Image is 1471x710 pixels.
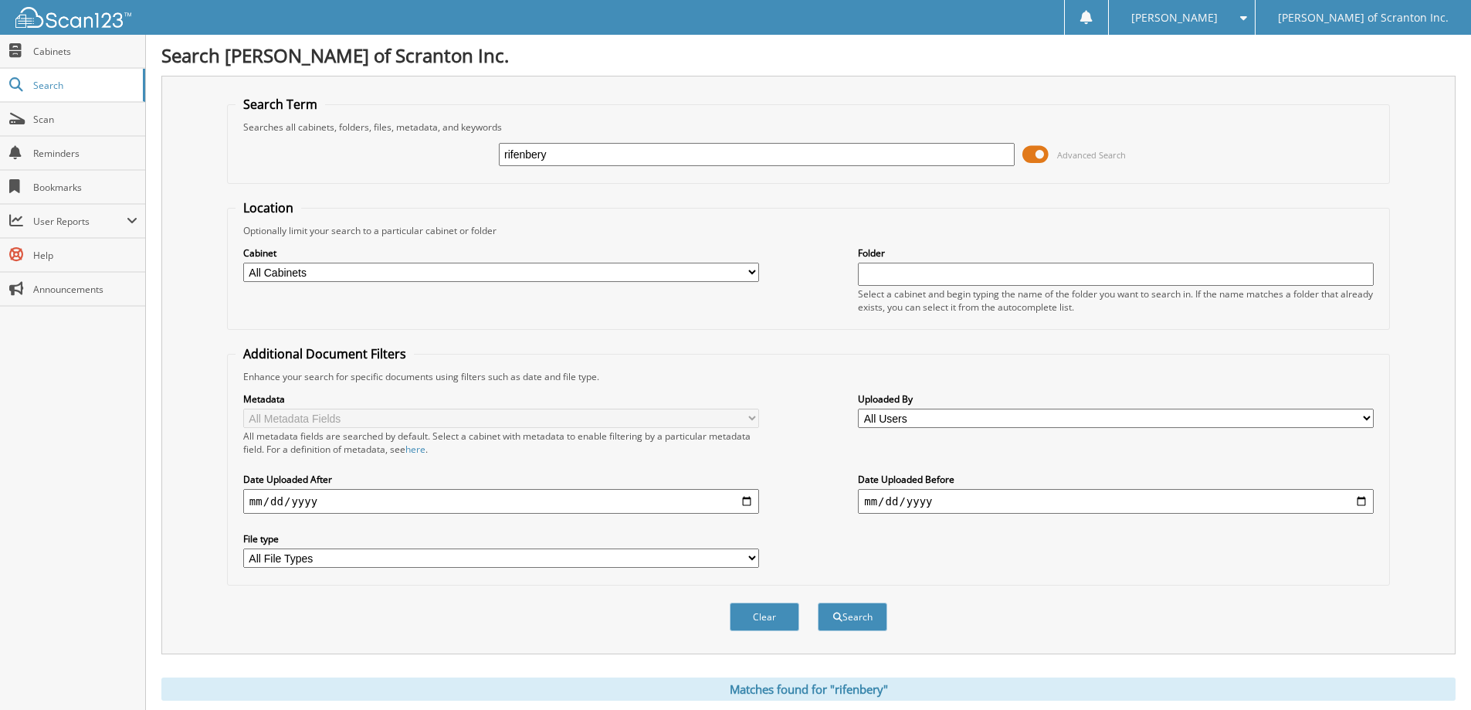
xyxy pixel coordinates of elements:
[405,443,425,456] a: here
[236,121,1381,134] div: Searches all cabinets, folders, files, metadata, and keywords
[858,489,1374,514] input: end
[33,79,135,92] span: Search
[818,603,887,631] button: Search
[858,473,1374,486] label: Date Uploaded Before
[33,45,137,58] span: Cabinets
[243,532,759,545] label: File type
[858,287,1374,314] div: Select a cabinet and begin typing the name of the folder you want to search in. If the name match...
[1278,13,1449,22] span: [PERSON_NAME] of Scranton Inc.
[33,215,127,228] span: User Reports
[33,113,137,126] span: Scan
[236,224,1381,237] div: Optionally limit your search to a particular cabinet or folder
[33,249,137,262] span: Help
[236,345,414,362] legend: Additional Document Filters
[33,147,137,160] span: Reminders
[33,283,137,296] span: Announcements
[858,246,1374,260] label: Folder
[161,42,1456,68] h1: Search [PERSON_NAME] of Scranton Inc.
[243,473,759,486] label: Date Uploaded After
[1131,13,1218,22] span: [PERSON_NAME]
[730,603,799,631] button: Clear
[236,370,1381,383] div: Enhance your search for specific documents using filters such as date and file type.
[243,489,759,514] input: start
[15,7,131,28] img: scan123-logo-white.svg
[858,392,1374,406] label: Uploaded By
[236,96,325,113] legend: Search Term
[243,430,759,456] div: All metadata fields are searched by default. Select a cabinet with metadata to enable filtering b...
[33,181,137,194] span: Bookmarks
[236,199,301,216] legend: Location
[161,678,1456,701] div: Matches found for "rifenbery"
[243,246,759,260] label: Cabinet
[243,392,759,406] label: Metadata
[1057,149,1126,161] span: Advanced Search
